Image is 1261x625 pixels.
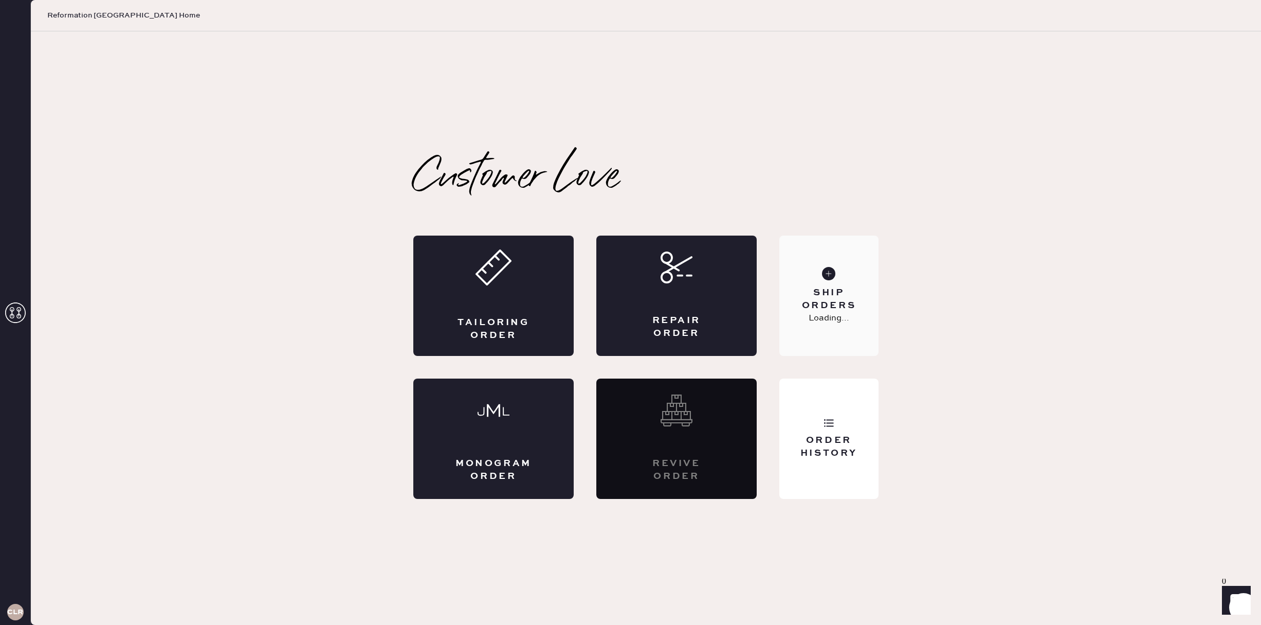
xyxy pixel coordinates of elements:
div: Repair Order [637,314,716,340]
p: Loading... [809,312,849,325]
div: Monogram Order [454,457,533,483]
div: Revive order [637,457,716,483]
div: Order History [788,434,870,460]
div: Ship Orders [788,287,870,312]
div: Interested? Contact us at care@hemster.co [596,379,757,499]
div: Tailoring Order [454,316,533,342]
iframe: Front Chat [1212,579,1256,623]
span: Reformation [GEOGRAPHIC_DATA] Home [47,10,200,21]
h2: Customer Love [413,157,619,199]
h3: CLR [7,609,23,616]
